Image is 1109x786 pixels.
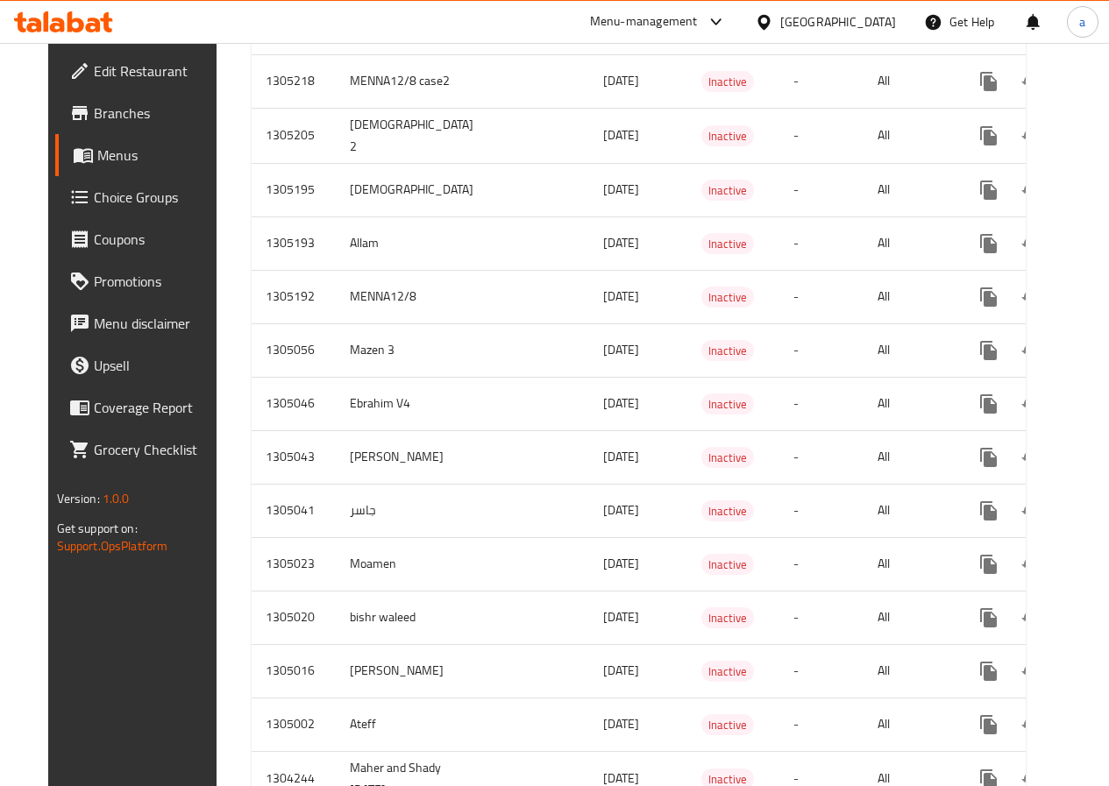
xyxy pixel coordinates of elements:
span: Inactive [701,662,754,682]
span: [DATE] [603,338,639,361]
span: Coverage Report [94,397,219,418]
td: All [864,163,954,216]
span: Inactive [701,608,754,628]
button: more [968,383,1010,425]
td: All [864,216,954,270]
td: MENNA12/8 case2 [336,54,494,108]
span: Inactive [701,715,754,735]
span: [DATE] [603,124,639,146]
td: - [779,163,864,216]
button: Change Status [1010,223,1052,265]
div: Inactive [701,554,754,575]
div: Inactive [701,500,754,521]
td: [PERSON_NAME] [336,430,494,484]
button: more [968,276,1010,318]
span: Version: [57,487,100,510]
span: Inactive [701,181,754,201]
td: Allam [336,216,494,270]
span: Inactive [701,234,754,254]
button: more [968,650,1010,692]
td: 1305041 [252,484,336,537]
td: 1305023 [252,537,336,591]
td: - [779,591,864,644]
td: All [864,54,954,108]
span: [DATE] [603,499,639,521]
td: All [864,430,954,484]
span: Branches [94,103,219,124]
button: more [968,115,1010,157]
div: Inactive [701,393,754,414]
a: Grocery Checklist [55,428,233,471]
span: Grocery Checklist [94,439,219,460]
td: 1305218 [252,54,336,108]
span: Get support on: [57,517,138,540]
button: Change Status [1010,329,1052,372]
td: - [779,484,864,537]
span: Inactive [701,501,754,521]
td: All [864,323,954,377]
td: - [779,216,864,270]
td: - [779,108,864,163]
div: Inactive [701,661,754,682]
button: Change Status [1010,543,1052,585]
button: Change Status [1010,169,1052,211]
a: Edit Restaurant [55,50,233,92]
button: more [968,60,1010,103]
button: more [968,704,1010,746]
span: Inactive [701,555,754,575]
button: Change Status [1010,383,1052,425]
button: more [968,169,1010,211]
a: Menus [55,134,233,176]
button: Change Status [1010,276,1052,318]
button: Change Status [1010,704,1052,746]
td: - [779,270,864,323]
span: Menus [97,145,219,166]
div: Inactive [701,287,754,308]
td: All [864,484,954,537]
td: Moamen [336,537,494,591]
span: Promotions [94,271,219,292]
button: more [968,436,1010,478]
td: All [864,270,954,323]
div: Inactive [701,447,754,468]
a: Coupons [55,218,233,260]
button: Change Status [1010,650,1052,692]
span: Menu disclaimer [94,313,219,334]
td: [PERSON_NAME] [336,644,494,697]
span: [DATE] [603,659,639,682]
div: Inactive [701,71,754,92]
td: 1305205 [252,108,336,163]
span: Inactive [701,341,754,361]
a: Coverage Report [55,386,233,428]
div: Inactive [701,607,754,628]
td: [DEMOGRAPHIC_DATA] [336,163,494,216]
button: more [968,543,1010,585]
td: - [779,697,864,751]
span: a [1079,12,1085,32]
span: [DATE] [603,392,639,414]
span: Inactive [701,448,754,468]
span: [DATE] [603,712,639,735]
span: [DATE] [603,552,639,575]
td: All [864,108,954,163]
td: - [779,644,864,697]
button: Change Status [1010,436,1052,478]
div: [GEOGRAPHIC_DATA] [780,12,896,32]
span: Inactive [701,126,754,146]
td: Ebrahim V4 [336,377,494,430]
a: Menu disclaimer [55,302,233,344]
td: - [779,323,864,377]
a: Upsell [55,344,233,386]
a: Support.OpsPlatform [57,535,168,557]
button: more [968,490,1010,532]
button: Change Status [1010,490,1052,532]
td: - [779,430,864,484]
button: Change Status [1010,597,1052,639]
button: more [968,223,1010,265]
span: 1.0.0 [103,487,130,510]
td: 1305192 [252,270,336,323]
span: Inactive [701,72,754,92]
a: Branches [55,92,233,134]
td: Mazen 3 [336,323,494,377]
